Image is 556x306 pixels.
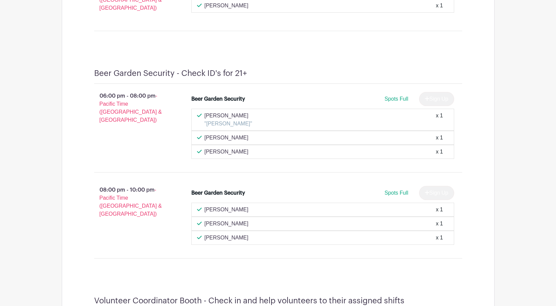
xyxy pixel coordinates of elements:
[204,2,248,10] p: [PERSON_NAME]
[94,296,404,306] h4: Volunteer Coordinator Booth - Check in and help volunteers to their assigned shifts
[204,112,252,120] p: [PERSON_NAME]
[204,234,248,242] p: [PERSON_NAME]
[83,89,181,127] p: 06:00 pm - 08:00 pm
[94,69,247,78] h4: Beer Garden Security - Check ID's for 21+
[384,96,408,102] span: Spots Full
[436,134,443,142] div: x 1
[436,206,443,214] div: x 1
[204,206,248,214] p: [PERSON_NAME]
[204,134,248,142] p: [PERSON_NAME]
[204,120,252,128] p: "[PERSON_NAME]"
[191,189,245,197] div: Beer Garden Security
[204,148,248,156] p: [PERSON_NAME]
[436,220,443,228] div: x 1
[436,112,443,128] div: x 1
[436,148,443,156] div: x 1
[384,190,408,196] span: Spots Full
[436,2,443,10] div: x 1
[83,183,181,221] p: 08:00 pm - 10:00 pm
[191,95,245,103] div: Beer Garden Security
[204,220,248,228] p: [PERSON_NAME]
[436,234,443,242] div: x 1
